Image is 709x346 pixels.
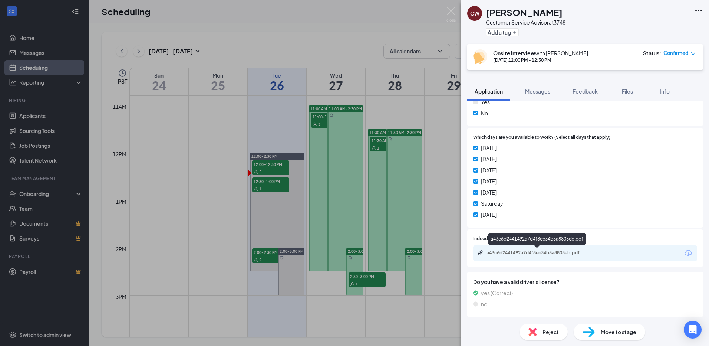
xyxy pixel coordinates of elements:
span: Reject [543,328,559,336]
span: Do you have a valid driver's license? [473,278,697,286]
a: Paperclipa43c6d2441492a7d4f8ec34b3a8805eb.pdf [478,250,598,257]
span: yes (Correct) [481,289,513,297]
span: Messages [525,88,550,95]
span: [DATE] [481,166,497,174]
div: a43c6d2441492a7d4f8ec34b3a8805eb.pdf [488,233,586,245]
b: Onsite Interview [493,50,535,56]
span: Saturday [481,199,503,208]
span: [DATE] [481,155,497,163]
span: down [690,51,696,56]
span: [DATE] [481,177,497,185]
div: with [PERSON_NAME] [493,49,588,57]
span: no [481,300,487,308]
span: Indeed Resume [473,235,506,242]
svg: Paperclip [478,250,484,256]
div: Open Intercom Messenger [684,321,702,339]
svg: Ellipses [694,6,703,15]
span: [DATE] [481,144,497,152]
div: Customer Service Advisor at 3748 [486,19,565,26]
button: PlusAdd a tag [486,28,519,36]
div: CW [470,10,479,17]
span: Files [622,88,633,95]
span: Yes [481,98,490,106]
span: [DATE] [481,188,497,196]
svg: Download [684,249,693,258]
span: Feedback [573,88,598,95]
span: Which days are you available to work? (Select all days that apply) [473,134,610,141]
span: No [481,109,488,117]
h1: [PERSON_NAME] [486,6,563,19]
span: [DATE] [481,210,497,219]
span: Application [475,88,503,95]
div: a43c6d2441492a7d4f8ec34b3a8805eb.pdf [487,250,590,256]
span: Move to stage [601,328,636,336]
svg: Plus [512,30,517,35]
div: [DATE] 12:00 PM - 12:30 PM [493,57,588,63]
div: Status : [643,49,661,57]
span: Info [660,88,670,95]
span: Confirmed [663,49,689,57]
